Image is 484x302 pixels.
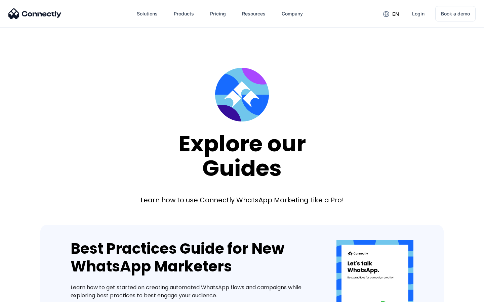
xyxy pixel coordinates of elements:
[8,8,62,19] img: Connectly Logo
[140,195,344,205] div: Learn how to use Connectly WhatsApp Marketing Like a Pro!
[137,9,158,18] div: Solutions
[71,284,316,300] div: Learn how to get started on creating automated WhatsApp flows and campaigns while exploring best ...
[205,6,231,22] a: Pricing
[178,132,306,180] div: Explore our Guides
[242,9,266,18] div: Resources
[174,9,194,18] div: Products
[13,290,40,300] ul: Language list
[392,9,399,19] div: en
[210,9,226,18] div: Pricing
[407,6,430,22] a: Login
[412,9,425,18] div: Login
[71,240,316,275] div: Best Practices Guide for New WhatsApp Marketers
[7,290,40,300] aside: Language selected: English
[435,6,476,21] a: Book a demo
[282,9,303,18] div: Company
